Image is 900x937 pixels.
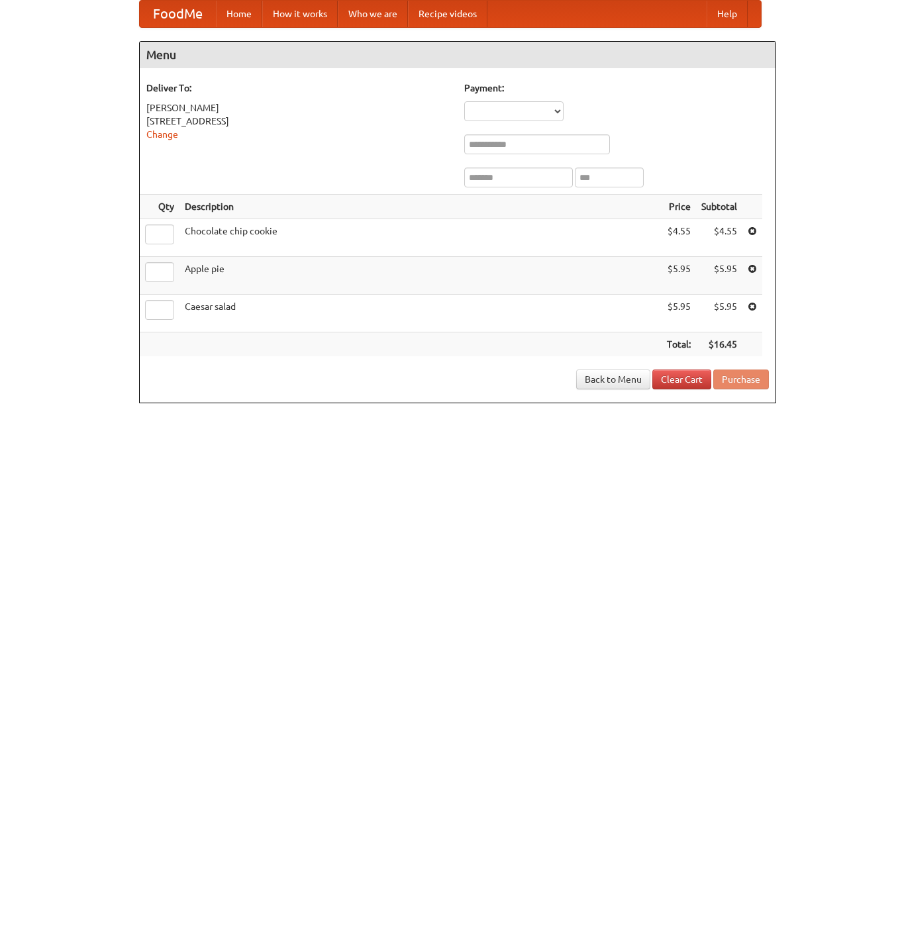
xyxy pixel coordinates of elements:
[140,1,216,27] a: FoodMe
[662,195,696,219] th: Price
[696,195,742,219] th: Subtotal
[338,1,408,27] a: Who we are
[140,42,775,68] h4: Menu
[652,370,711,389] a: Clear Cart
[707,1,748,27] a: Help
[140,195,179,219] th: Qty
[696,257,742,295] td: $5.95
[408,1,487,27] a: Recipe videos
[146,115,451,128] div: [STREET_ADDRESS]
[662,257,696,295] td: $5.95
[146,101,451,115] div: [PERSON_NAME]
[464,81,769,95] h5: Payment:
[146,81,451,95] h5: Deliver To:
[179,257,662,295] td: Apple pie
[179,295,662,332] td: Caesar salad
[696,295,742,332] td: $5.95
[662,295,696,332] td: $5.95
[713,370,769,389] button: Purchase
[576,370,650,389] a: Back to Menu
[696,219,742,257] td: $4.55
[696,332,742,357] th: $16.45
[216,1,262,27] a: Home
[179,195,662,219] th: Description
[179,219,662,257] td: Chocolate chip cookie
[146,129,178,140] a: Change
[662,332,696,357] th: Total:
[662,219,696,257] td: $4.55
[262,1,338,27] a: How it works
